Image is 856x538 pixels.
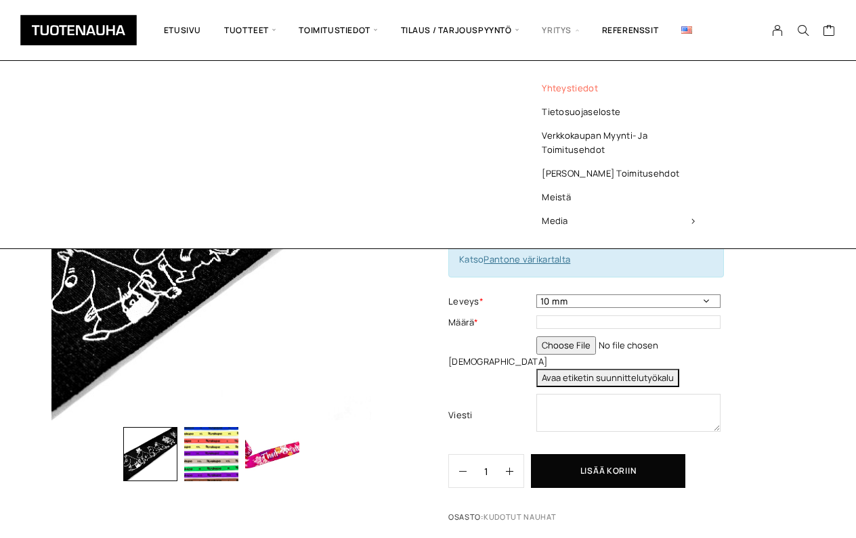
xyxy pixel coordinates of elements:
img: Tuotenauha Oy [20,15,137,45]
label: Viesti [448,408,533,422]
span: Katso [459,253,570,265]
a: Verkkokaupan myynti- ja toimitusehdot [520,124,716,162]
a: [PERSON_NAME] toimitusehdot [520,162,716,185]
button: Avaa etiketin suunnittelutyökalu [536,369,679,387]
span: Yritys [530,10,590,50]
a: Cart [823,24,836,40]
label: Määrä [448,315,533,330]
label: Leveys [448,294,533,309]
a: My Account [765,24,791,37]
a: Kudotut nauhat [484,512,557,522]
img: Kudottu nauha, Damask 2 [184,427,238,481]
label: [DEMOGRAPHIC_DATA] [448,355,533,369]
input: Määrä [467,455,506,487]
a: Meistä [520,185,716,209]
button: Lisää koriin [531,454,685,488]
a: Yhteystiedot [520,76,716,100]
span: Toimitustiedot [287,10,389,50]
a: Pantone värikartalta [484,253,570,265]
button: Search [790,24,816,37]
span: Tilaus / Tarjouspyyntö [389,10,531,50]
img: Kudottu nauha, Damask 3 [245,427,299,481]
a: Etusivu [152,10,213,50]
span: Tuotteet [213,10,287,50]
span: Media [520,209,716,233]
a: Referenssit [591,10,670,50]
a: Tietosuojaseloste [520,100,716,124]
img: English [681,26,692,34]
span: Osasto: [448,512,626,530]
